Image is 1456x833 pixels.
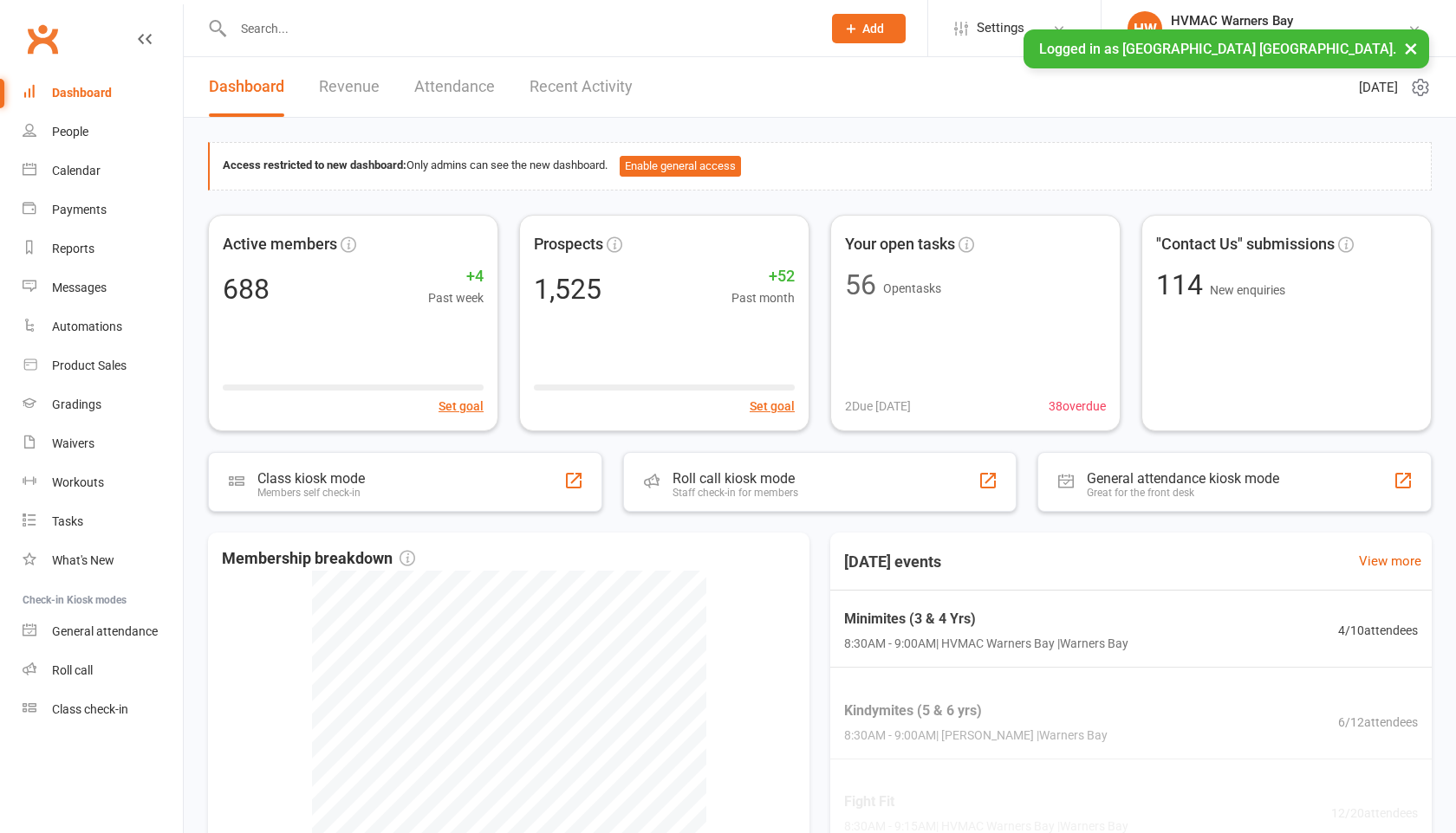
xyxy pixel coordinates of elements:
[1171,29,1407,44] div: [GEOGRAPHIC_DATA] [GEOGRAPHIC_DATA]
[223,232,337,257] span: Active members
[845,232,955,257] span: Your open tasks
[23,190,183,229] a: Payments
[23,651,183,690] a: Roll call
[830,546,955,578] h3: [DATE] events
[883,281,941,295] span: Open tasks
[23,385,183,424] a: Gradings
[844,634,1128,653] span: 8:30AM - 9:00AM | HVMAC Warners Bay | Warners Bay
[23,541,183,580] a: What's New
[1338,713,1418,732] span: 6 / 12 attendees
[844,726,1108,745] span: 8:30AM - 9:00AM | [PERSON_NAME] | Warners Bay
[52,203,107,216] div: Payments
[257,487,365,499] div: Members self check-in
[52,436,94,450] div: Waivers
[1210,283,1285,297] span: New enquiries
[845,271,876,299] div: 56
[23,74,183,113] a: Dashboard
[228,16,809,41] input: Search...
[534,275,601,303] div: 1,525
[52,164,101,178] div: Calendar
[52,320,122,333] div: Automations
[52,125,88,139] div: People
[257,470,365,487] div: Class kiosk mode
[1359,551,1421,571] a: View more
[319,57,380,117] a: Revenue
[414,57,495,117] a: Attendance
[750,397,795,416] button: Set goal
[23,307,183,346] a: Automations
[223,275,270,303] div: 688
[52,86,112,100] div: Dashboard
[1156,232,1335,257] span: "Contact Us" submissions
[52,475,104,489] div: Workouts
[23,229,183,268] a: Reports
[222,546,415,571] span: Membership breakdown
[23,612,183,651] a: General attendance kiosk mode
[223,158,406,171] strong: Access restricted to new dashboard:
[530,57,633,117] a: Recent Activity
[439,397,484,416] button: Set goal
[52,663,93,677] div: Roll call
[844,700,1108,722] span: Kindymites (5 & 6 yrs)
[23,463,183,502] a: Workouts
[23,113,183,152] a: People
[1087,487,1279,499] div: Great for the front desk
[23,502,183,541] a: Tasks
[534,232,603,257] span: Prospects
[1395,29,1427,67] button: ×
[52,281,107,294] div: Messages
[52,358,127,372] div: Product Sales
[52,397,101,411] div: Gradings
[23,268,183,307] a: Messages
[1338,621,1418,640] span: 4 / 10 attendees
[209,57,284,117] a: Dashboard
[52,553,114,567] div: What's New
[21,17,64,61] a: Clubworx
[620,156,741,177] button: Enable general access
[223,156,1418,177] div: Only admins can see the new dashboard.
[52,514,83,528] div: Tasks
[52,624,158,638] div: General attendance
[23,690,183,729] a: Class kiosk mode
[23,424,183,463] a: Waivers
[1049,397,1106,416] span: 38 overdue
[23,152,183,190] a: Calendar
[1156,268,1210,301] span: 114
[1171,13,1407,29] div: HVMAC Warners Bay
[845,397,911,416] span: 2 Due [DATE]
[977,9,1024,48] span: Settings
[1128,11,1162,46] div: HW
[1087,470,1279,487] div: General attendance kiosk mode
[1039,41,1396,57] span: Logged in as [GEOGRAPHIC_DATA] [GEOGRAPHIC_DATA].
[731,264,795,289] span: +52
[428,264,484,289] span: +4
[673,470,798,487] div: Roll call kiosk mode
[731,288,795,307] span: Past month
[52,242,94,255] div: Reports
[1359,77,1398,98] span: [DATE]
[428,288,484,307] span: Past week
[862,22,884,36] span: Add
[832,14,906,43] button: Add
[673,487,798,499] div: Staff check-in for members
[844,608,1128,630] span: Minimites (3 & 4 Yrs)
[844,791,1128,813] span: Fight Fit
[1331,804,1418,823] span: 12 / 20 attendees
[52,702,128,716] div: Class check-in
[23,346,183,385] a: Product Sales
